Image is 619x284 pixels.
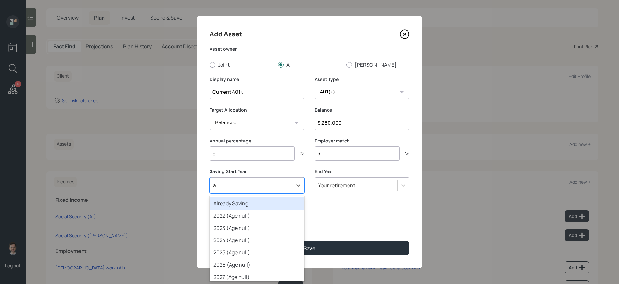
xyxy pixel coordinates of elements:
div: Already Saving [210,197,304,210]
label: Balance [315,107,409,113]
div: Save [303,245,316,252]
label: Display name [210,76,304,83]
label: Annual percentage [210,138,304,144]
label: Asset Type [315,76,409,83]
label: Target Allocation [210,107,304,113]
label: Asset owner [210,46,409,52]
div: 2023 (Age null) [210,222,304,234]
label: Saving Start Year [210,168,304,175]
label: Employer match [315,138,409,144]
div: % [295,151,304,156]
div: Your retirement [318,182,355,189]
label: Joint [210,61,273,68]
div: 2024 (Age null) [210,234,304,246]
label: Al [278,61,341,68]
div: 2026 (Age null) [210,259,304,271]
div: 2025 (Age null) [210,246,304,259]
button: Save [210,241,409,255]
div: 2022 (Age null) [210,210,304,222]
h4: Add Asset [210,29,242,39]
div: 2027 (Age null) [210,271,304,283]
label: End Year [315,168,409,175]
label: [PERSON_NAME] [346,61,409,68]
div: % [400,151,409,156]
